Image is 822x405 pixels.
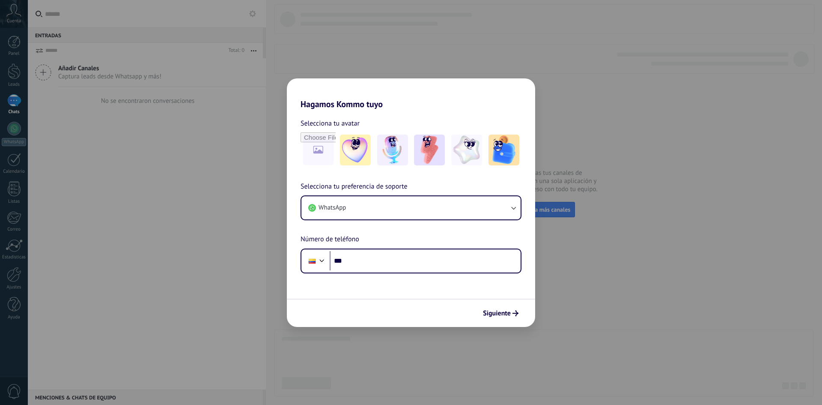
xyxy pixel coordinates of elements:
img: -1.jpeg [340,135,371,165]
span: WhatsApp [319,204,346,212]
span: Siguiente [483,310,511,316]
span: Selecciona tu preferencia de soporte [301,181,408,192]
img: -2.jpeg [377,135,408,165]
span: Selecciona tu avatar [301,118,360,129]
img: -5.jpeg [488,135,519,165]
span: Número de teléfono [301,234,359,245]
img: -4.jpeg [451,135,482,165]
div: Colombia: + 57 [304,252,320,270]
button: WhatsApp [301,196,521,219]
h2: Hagamos Kommo tuyo [287,78,535,109]
img: -3.jpeg [414,135,445,165]
button: Siguiente [479,306,522,321]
